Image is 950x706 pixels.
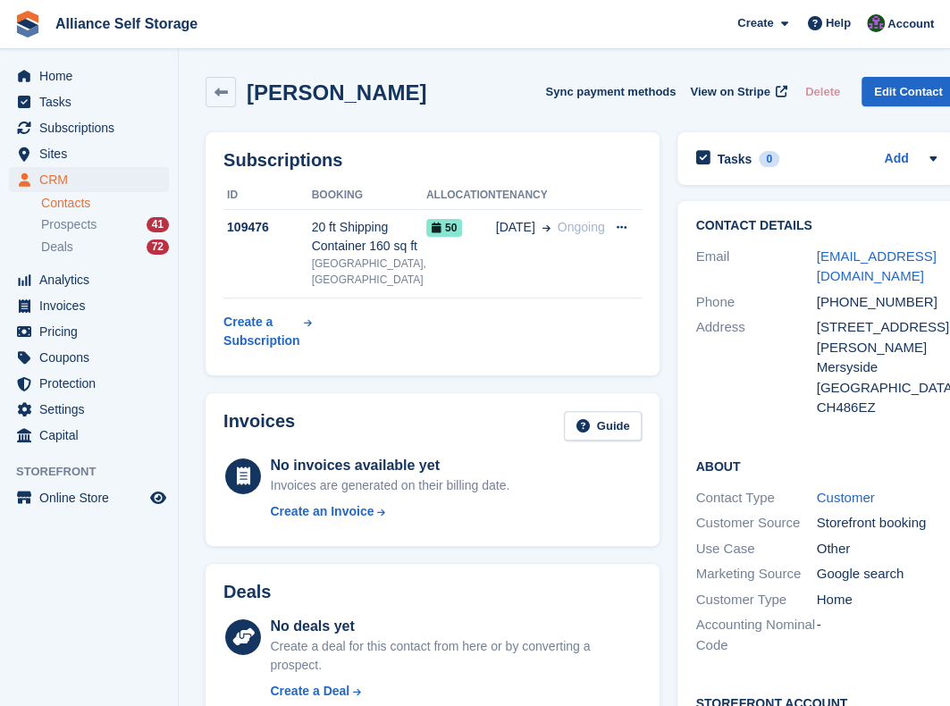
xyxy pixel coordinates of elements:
[223,150,642,171] h2: Subscriptions
[695,488,816,508] div: Contact Type
[247,80,426,105] h2: [PERSON_NAME]
[9,345,169,370] a: menu
[147,240,169,255] div: 72
[816,357,937,378] div: Mersyside
[816,292,937,313] div: [PHONE_NUMBER]
[270,476,509,495] div: Invoices are generated on their billing date.
[816,398,937,418] div: CH486EZ
[426,181,496,210] th: Allocation
[9,63,169,88] a: menu
[39,141,147,166] span: Sites
[9,115,169,140] a: menu
[9,141,169,166] a: menu
[16,463,178,481] span: Storefront
[695,292,816,313] div: Phone
[223,218,312,237] div: 109476
[695,564,816,584] div: Marketing Source
[816,590,937,610] div: Home
[312,218,426,256] div: 20 ft Shipping Container 160 sq ft
[223,582,271,602] h2: Deals
[9,89,169,114] a: menu
[39,485,147,510] span: Online Store
[816,539,937,559] div: Other
[717,151,752,167] h2: Tasks
[39,423,147,448] span: Capital
[223,411,295,441] h2: Invoices
[867,14,885,32] img: Romilly Norton
[39,89,147,114] span: Tasks
[14,11,41,38] img: stora-icon-8386f47178a22dfd0bd8f6a31ec36ba5ce8667c1dd55bd0f319d3a0aa187defe.svg
[41,195,169,212] a: Contacts
[9,167,169,192] a: menu
[695,247,816,287] div: Email
[270,502,509,521] a: Create an Invoice
[695,317,816,418] div: Address
[695,615,816,655] div: Accounting Nominal Code
[9,397,169,422] a: menu
[816,248,936,284] a: [EMAIL_ADDRESS][DOMAIN_NAME]
[496,181,605,210] th: Tenancy
[48,9,205,38] a: Alliance Self Storage
[39,345,147,370] span: Coupons
[426,219,462,237] span: 50
[816,490,874,505] a: Customer
[9,319,169,344] a: menu
[147,217,169,232] div: 41
[147,487,169,508] a: Preview store
[816,317,937,357] div: [STREET_ADDRESS][PERSON_NAME]
[695,539,816,559] div: Use Case
[41,215,169,234] a: Prospects 41
[884,149,908,170] a: Add
[223,181,312,210] th: ID
[545,77,676,106] button: Sync payment methods
[270,682,642,701] a: Create a Deal
[312,256,426,288] div: [GEOGRAPHIC_DATA], [GEOGRAPHIC_DATA]
[41,239,73,256] span: Deals
[887,15,934,33] span: Account
[816,615,937,655] div: -
[270,455,509,476] div: No invoices available yet
[9,423,169,448] a: menu
[695,457,937,475] h2: About
[737,14,773,32] span: Create
[270,637,642,675] div: Create a deal for this contact from here or by converting a prospect.
[41,238,169,256] a: Deals 72
[798,77,847,106] button: Delete
[9,293,169,318] a: menu
[312,181,426,210] th: Booking
[41,216,97,233] span: Prospects
[695,590,816,610] div: Customer Type
[826,14,851,32] span: Help
[270,682,349,701] div: Create a Deal
[759,151,779,167] div: 0
[564,411,643,441] a: Guide
[816,513,937,534] div: Storefront booking
[695,513,816,534] div: Customer Source
[223,306,312,357] a: Create a Subscription
[683,77,791,106] a: View on Stripe
[223,313,300,350] div: Create a Subscription
[558,220,605,234] span: Ongoing
[39,115,147,140] span: Subscriptions
[816,378,937,399] div: [GEOGRAPHIC_DATA]
[690,83,769,101] span: View on Stripe
[9,371,169,396] a: menu
[39,267,147,292] span: Analytics
[39,293,147,318] span: Invoices
[39,319,147,344] span: Pricing
[39,371,147,396] span: Protection
[9,267,169,292] a: menu
[9,485,169,510] a: menu
[39,397,147,422] span: Settings
[270,502,374,521] div: Create an Invoice
[39,167,147,192] span: CRM
[496,218,535,237] span: [DATE]
[695,219,937,233] h2: Contact Details
[270,616,642,637] div: No deals yet
[816,564,937,584] div: Google search
[39,63,147,88] span: Home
